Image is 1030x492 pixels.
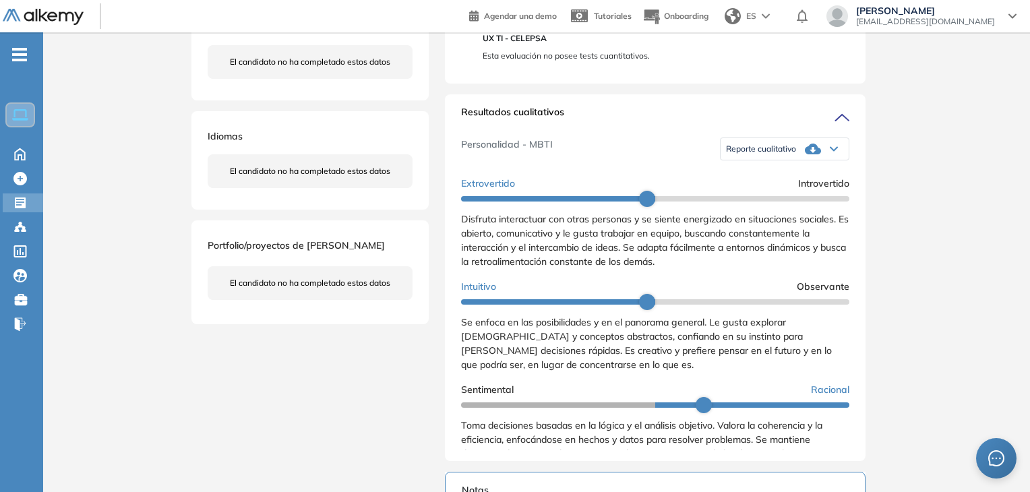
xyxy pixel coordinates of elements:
[726,144,796,154] span: Reporte cualitativo
[483,32,839,44] span: UX TI - CELEPSA
[856,16,995,27] span: [EMAIL_ADDRESS][DOMAIN_NAME]
[230,165,390,177] span: El candidato no ha completado estos datos
[461,177,515,191] span: Extrovertido
[461,105,564,127] span: Resultados cualitativos
[461,137,553,160] span: Personalidad - MBTI
[12,53,27,56] i: -
[483,50,839,62] span: Esta evaluación no posee tests cuantitativos.
[811,383,849,397] span: Racional
[469,7,557,23] a: Agendar una demo
[484,11,557,21] span: Agendar una demo
[230,277,390,289] span: El candidato no ha completado estos datos
[797,280,849,294] span: Observante
[461,280,496,294] span: Intuitivo
[461,316,832,371] span: Se enfoca en las posibilidades y en el panorama general. Le gusta explorar [DEMOGRAPHIC_DATA] y c...
[856,5,995,16] span: [PERSON_NAME]
[461,213,849,268] span: Disfruta interactuar con otras personas y se siente energizado en situaciones sociales. Es abiert...
[798,177,849,191] span: Introvertido
[664,11,708,21] span: Onboarding
[461,383,514,397] span: Sentimental
[208,239,385,251] span: Portfolio/proyectos de [PERSON_NAME]
[594,11,632,21] span: Tutoriales
[725,8,741,24] img: world
[3,9,84,26] img: Logo
[230,56,390,68] span: El candidato no ha completado estos datos
[461,419,846,474] span: Toma decisiones basadas en la lógica y el análisis objetivo. Valora la coherencia y la eficiencia...
[208,130,243,142] span: Idiomas
[762,13,770,19] img: arrow
[642,2,708,31] button: Onboarding
[988,450,1004,466] span: message
[746,10,756,22] span: ES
